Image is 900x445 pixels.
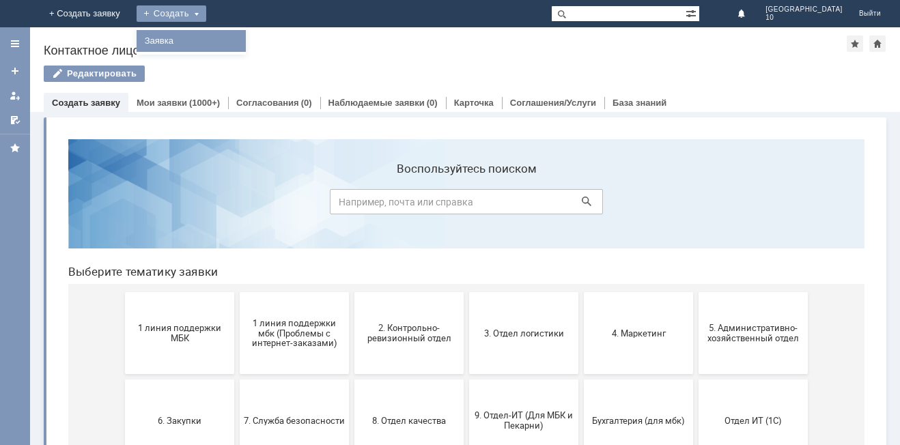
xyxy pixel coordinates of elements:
[416,199,517,210] span: 3. Отдел логистики
[297,164,406,246] button: 2. Контрольно-ревизионный отдел
[641,339,750,420] button: [PERSON_NAME]. Услуги ИТ для МБК (оформляет L1)
[641,251,750,333] button: Отдел ИТ (1С)
[531,369,632,390] span: Это соглашение не активно!
[4,109,26,131] a: Мои согласования
[412,164,521,246] button: 3. Отдел логистики
[52,98,120,108] a: Создать заявку
[72,195,173,215] span: 1 линия поддержки МБК
[68,339,177,420] button: Отдел-ИТ (Битрикс24 и CRM)
[412,339,521,420] button: Франчайзинг
[301,374,402,384] span: Финансовый отдел
[72,287,173,297] span: 6. Закупки
[869,35,886,52] div: Сделать домашней страницей
[44,44,847,57] div: Контактное лицо "Москва 10"
[686,6,699,19] span: Расширенный поиск
[765,5,843,14] span: [GEOGRAPHIC_DATA]
[139,33,243,49] a: Заявка
[11,137,807,150] header: Выберите тематику заявки
[412,251,521,333] button: 9. Отдел-ИТ (Для МБК и Пекарни)
[301,98,312,108] div: (0)
[531,287,632,297] span: Бухгалтерия (для мбк)
[641,164,750,246] button: 5. Административно-хозяйственный отдел
[272,33,546,47] label: Воспользуйтесь поиском
[416,374,517,384] span: Франчайзинг
[189,98,220,108] div: (1000+)
[182,251,292,333] button: 7. Служба безопасности
[847,35,863,52] div: Добавить в избранное
[182,339,292,420] button: Отдел-ИТ (Офис)
[272,61,546,86] input: Например, почта или справка
[68,251,177,333] button: 6. Закупки
[72,369,173,390] span: Отдел-ИТ (Битрикс24 и CRM)
[186,287,287,297] span: 7. Служба безопасности
[236,98,299,108] a: Согласования
[137,5,206,22] div: Создать
[427,98,438,108] div: (0)
[526,251,636,333] button: Бухгалтерия (для мбк)
[526,339,636,420] button: Это соглашение не активно!
[328,98,425,108] a: Наблюдаемые заявки
[645,195,746,215] span: 5. Административно-хозяйственный отдел
[526,164,636,246] button: 4. Маркетинг
[4,85,26,106] a: Мои заявки
[186,189,287,220] span: 1 линия поддержки мбк (Проблемы с интернет-заказами)
[301,195,402,215] span: 2. Контрольно-ревизионный отдел
[186,374,287,384] span: Отдел-ИТ (Офис)
[454,98,494,108] a: Карточка
[297,251,406,333] button: 8. Отдел качества
[137,98,187,108] a: Мои заявки
[182,164,292,246] button: 1 линия поддержки мбк (Проблемы с интернет-заказами)
[645,287,746,297] span: Отдел ИТ (1С)
[416,282,517,302] span: 9. Отдел-ИТ (Для МБК и Пекарни)
[4,60,26,82] a: Создать заявку
[301,287,402,297] span: 8. Отдел качества
[765,14,843,22] span: 10
[297,339,406,420] button: Финансовый отдел
[613,98,666,108] a: База знаний
[510,98,596,108] a: Соглашения/Услуги
[645,364,746,394] span: [PERSON_NAME]. Услуги ИТ для МБК (оформляет L1)
[531,199,632,210] span: 4. Маркетинг
[68,164,177,246] button: 1 линия поддержки МБК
